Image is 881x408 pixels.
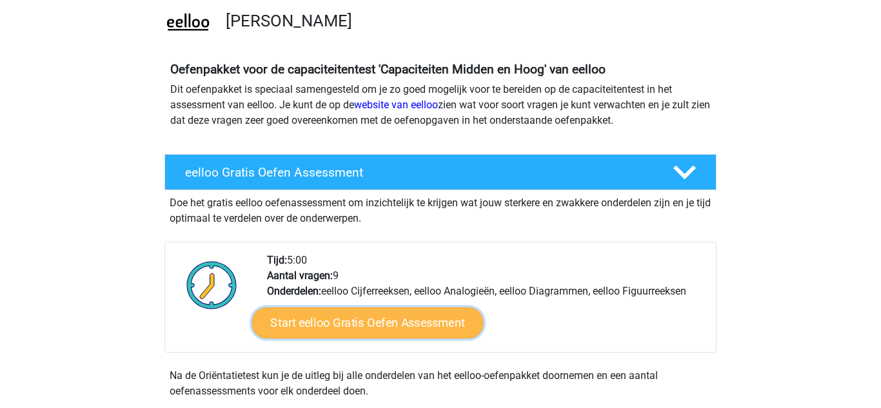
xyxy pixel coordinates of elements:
[267,269,333,282] b: Aantal vragen:
[252,307,484,338] a: Start eelloo Gratis Oefen Assessment
[164,190,717,226] div: Doe het gratis eelloo oefenassessment om inzichtelijk te krijgen wat jouw sterkere en zwakkere on...
[267,285,321,297] b: Onderdelen:
[159,154,722,190] a: eelloo Gratis Oefen Assessment
[267,254,287,266] b: Tijd:
[170,62,606,77] b: Oefenpakket voor de capaciteitentest 'Capaciteiten Midden en Hoog' van eelloo
[354,99,438,111] a: website van eelloo
[170,82,711,128] p: Dit oefenpakket is speciaal samengesteld om je zo goed mogelijk voor te bereiden op de capaciteit...
[257,253,715,352] div: 5:00 9 eelloo Cijferreeksen, eelloo Analogieën, eelloo Diagrammen, eelloo Figuurreeksen
[226,11,706,31] h3: [PERSON_NAME]
[165,1,211,46] img: eelloo.png
[164,368,717,399] div: Na de Oriëntatietest kun je de uitleg bij alle onderdelen van het eelloo-oefenpakket doornemen en...
[185,165,652,180] h4: eelloo Gratis Oefen Assessment
[179,253,244,317] img: Klok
